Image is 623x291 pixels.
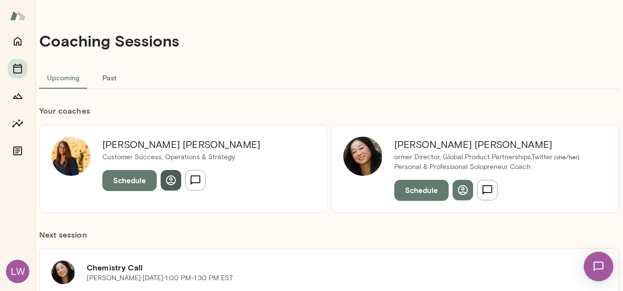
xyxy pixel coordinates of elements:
button: Insights [8,114,27,133]
p: ormer Director, Global Product Partnerships, Twitter [394,152,579,162]
p: Customer Success, Operations & Strategy [102,152,260,162]
button: Documents [8,141,27,161]
button: Send message [477,180,498,200]
button: Home [8,31,27,51]
span: ( she/her ) [552,153,579,160]
button: Upcoming [39,66,87,89]
h6: Chemistry Call [87,262,586,273]
img: Ming Chen [343,137,383,176]
button: Sessions [8,59,27,78]
button: Schedule [102,170,157,191]
button: View profile [453,180,473,200]
h6: [PERSON_NAME] [PERSON_NAME] [394,137,579,152]
p: [PERSON_NAME] · [DATE] · 1:00 PM-1:30 PM EST [87,273,233,283]
img: Sheri DeMario [51,137,91,176]
h4: Coaching Sessions [39,31,179,50]
div: basic tabs example [39,66,619,89]
h6: Your coach es [39,105,619,117]
p: Personal & Professional Solopreneur Coach [394,162,579,172]
button: Send message [185,170,206,191]
div: LW [6,260,29,283]
button: Growth Plan [8,86,27,106]
h6: Next session [39,229,619,248]
img: Mento [10,6,25,25]
h6: [PERSON_NAME] [PERSON_NAME] [102,137,260,152]
button: Schedule [394,180,449,200]
button: View profile [161,170,181,191]
button: Past [87,66,131,89]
